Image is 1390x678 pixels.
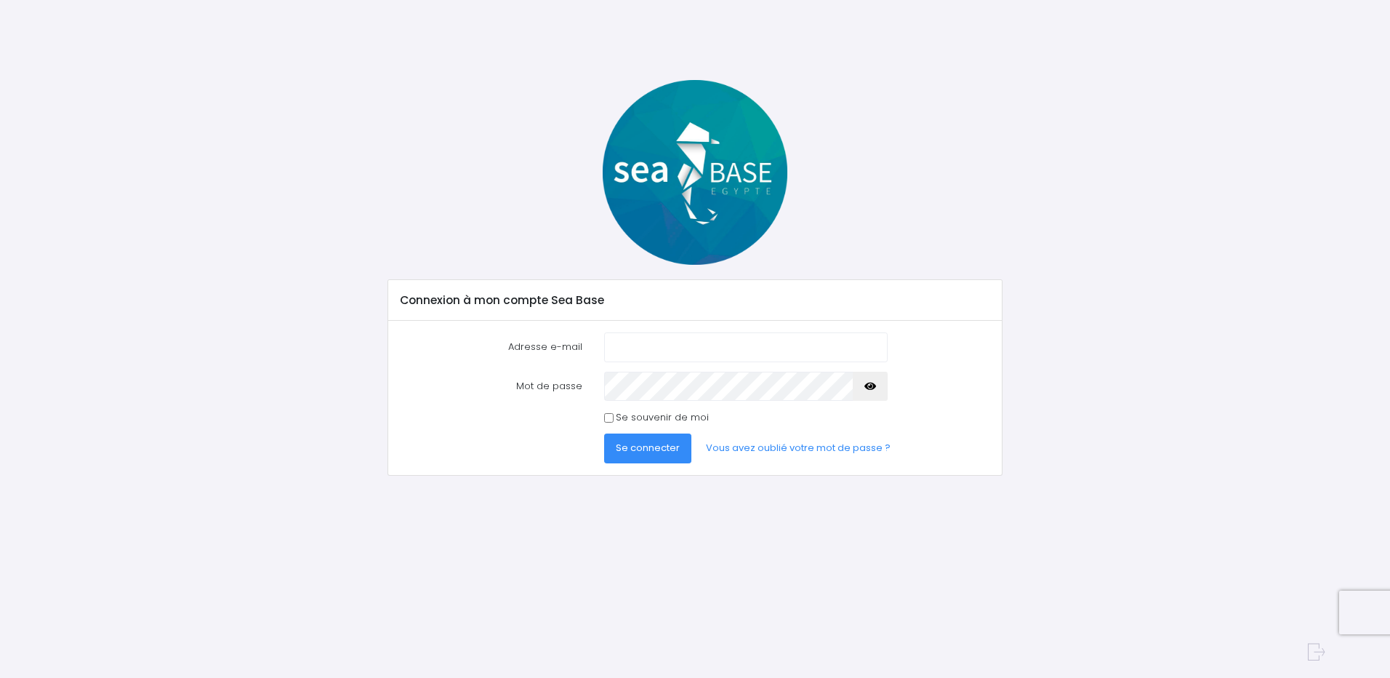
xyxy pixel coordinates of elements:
span: Se connecter [616,441,680,455]
label: Adresse e-mail [390,332,593,362]
label: Se souvenir de moi [616,410,709,425]
label: Mot de passe [390,372,593,401]
button: Se connecter [604,434,691,463]
div: Connexion à mon compte Sea Base [388,280,1001,321]
a: Vous avez oublié votre mot de passe ? [694,434,902,463]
